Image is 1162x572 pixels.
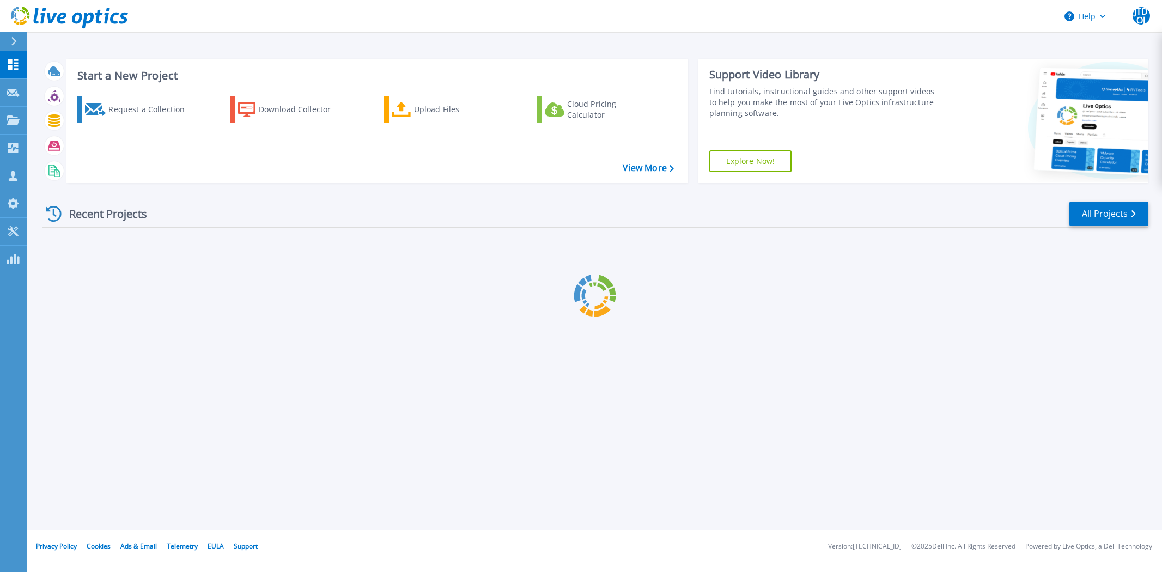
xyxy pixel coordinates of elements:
a: Request a Collection [77,96,199,123]
a: Support [234,541,258,551]
li: Version: [TECHNICAL_ID] [828,543,902,550]
a: All Projects [1069,202,1148,226]
span: JTDOJ [1133,7,1150,25]
h3: Start a New Project [77,70,673,82]
div: Download Collector [259,99,346,120]
a: Cloud Pricing Calculator [537,96,659,123]
a: Cookies [87,541,111,551]
a: Download Collector [230,96,352,123]
div: Recent Projects [42,200,162,227]
a: Ads & Email [120,541,157,551]
a: Explore Now! [709,150,792,172]
div: Request a Collection [108,99,196,120]
div: Upload Files [414,99,501,120]
li: © 2025 Dell Inc. All Rights Reserved [911,543,1015,550]
div: Support Video Library [709,68,940,82]
a: Upload Files [384,96,506,123]
a: Telemetry [167,541,198,551]
li: Powered by Live Optics, a Dell Technology [1025,543,1152,550]
a: EULA [208,541,224,551]
a: Privacy Policy [36,541,77,551]
div: Cloud Pricing Calculator [567,99,654,120]
div: Find tutorials, instructional guides and other support videos to help you make the most of your L... [709,86,940,119]
a: View More [623,163,673,173]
